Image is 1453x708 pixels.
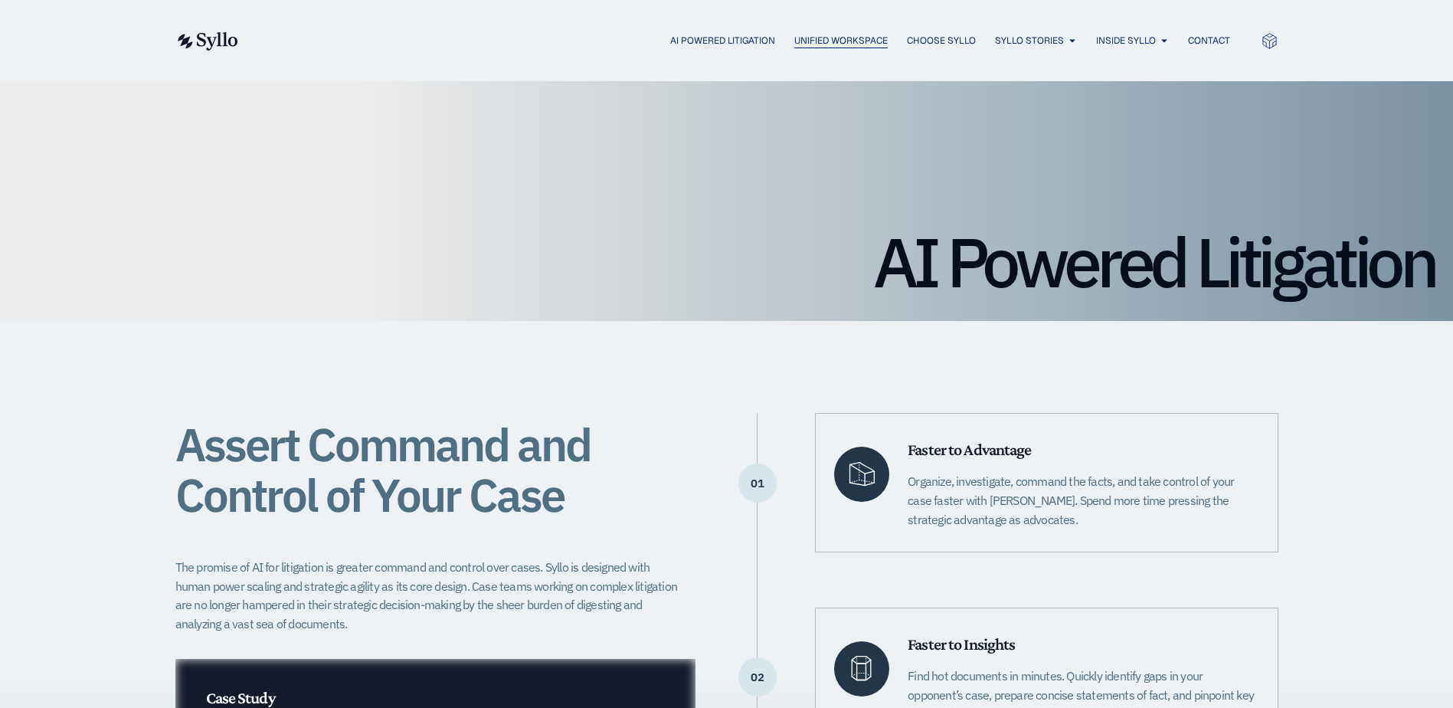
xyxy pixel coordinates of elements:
[206,688,275,707] span: Case Study
[175,414,591,525] span: Assert Command and Control of Your Case
[908,472,1258,529] p: Organize, investigate, command the facts, and take control of your case faster with [PERSON_NAME]...
[670,34,775,48] a: AI Powered Litigation
[18,228,1435,297] h1: AI Powered Litigation
[175,32,238,51] img: syllo
[269,34,1230,48] nav: Menu
[907,34,976,48] a: Choose Syllo
[738,677,777,678] p: 02
[1096,34,1156,48] a: Inside Syllo
[1188,34,1230,48] a: Contact
[995,34,1064,48] a: Syllo Stories
[908,440,1031,459] span: Faster to Advantage
[175,558,687,634] p: The promise of AI for litigation is greater command and control over cases. Syllo is designed wit...
[794,34,888,48] a: Unified Workspace
[908,634,1015,654] span: Faster to Insights
[269,34,1230,48] div: Menu Toggle
[738,483,777,484] p: 01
